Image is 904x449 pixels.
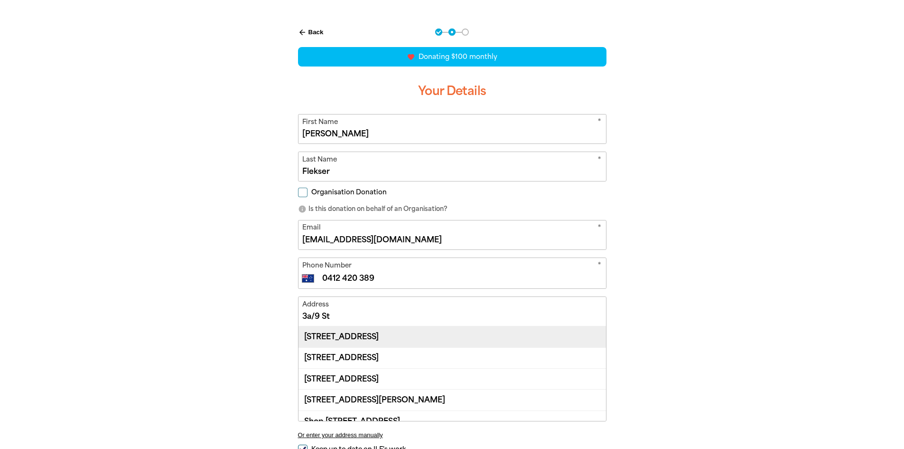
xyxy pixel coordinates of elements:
span: Organisation Donation [311,188,387,197]
div: [STREET_ADDRESS] [298,347,606,368]
i: favorite [407,53,415,61]
i: info [298,205,307,213]
div: [STREET_ADDRESS] [298,368,606,389]
button: Or enter your address manually [298,431,606,439]
div: Shop [STREET_ADDRESS] [298,411,606,431]
div: [STREET_ADDRESS][PERSON_NAME] [298,389,606,410]
button: Back [294,24,327,40]
h3: Your Details [298,76,606,106]
button: Navigate to step 1 of 3 to enter your donation amount [435,29,442,36]
input: Organisation Donation [298,188,308,197]
button: Navigate to step 3 of 3 to enter your payment details [462,29,469,36]
button: Navigate to step 2 of 3 to enter your details [448,29,456,36]
div: [STREET_ADDRESS] [298,326,606,347]
div: Donating $100 monthly [298,47,606,67]
i: Required [597,260,601,272]
i: arrow_back [298,28,307,37]
p: Is this donation on behalf of an Organisation? [298,204,606,214]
